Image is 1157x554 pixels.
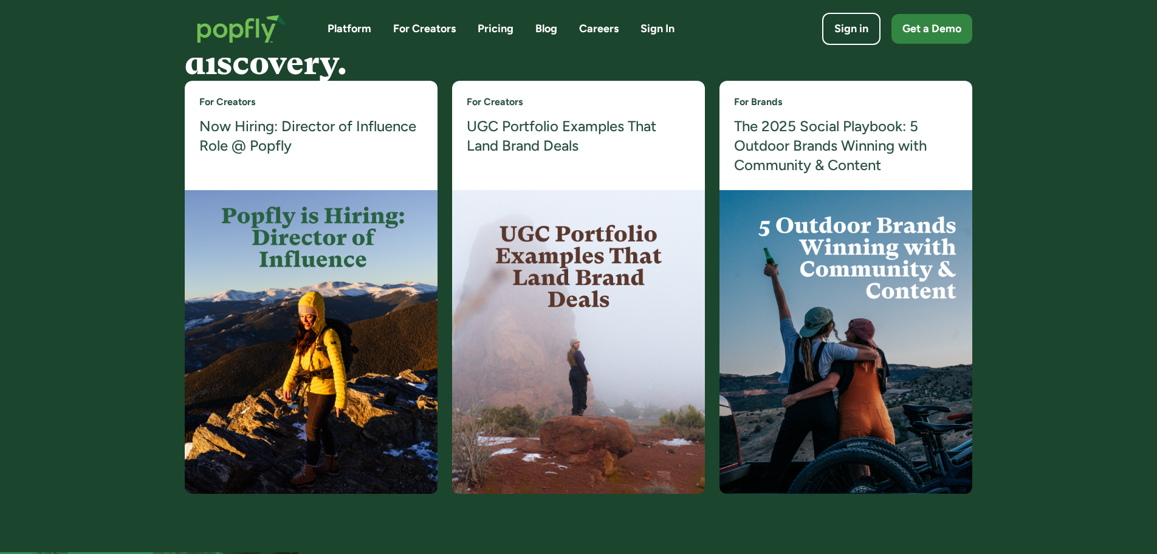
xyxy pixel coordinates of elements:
a: For Creators [467,95,523,109]
a: UGC Portfolio Examples That Land Brand Deals [467,117,690,156]
a: For Creators [199,95,255,109]
a: Careers [579,21,619,36]
a: Blog [535,21,557,36]
a: For Brands [734,95,782,109]
a: home [185,2,298,55]
a: The 2025 Social Playbook: 5 Outdoor Brands Winning with Community & Content [734,117,958,176]
a: Sign in [822,13,881,45]
a: Get a Demo [891,14,972,44]
a: Pricing [478,21,513,36]
a: Now Hiring: Director of Influence Role @ Popfly [199,117,423,156]
a: Sign In [640,21,675,36]
div: Sign in [834,21,868,36]
a: For Creators [393,21,456,36]
a: Platform [328,21,371,36]
div: Get a Demo [902,21,961,36]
